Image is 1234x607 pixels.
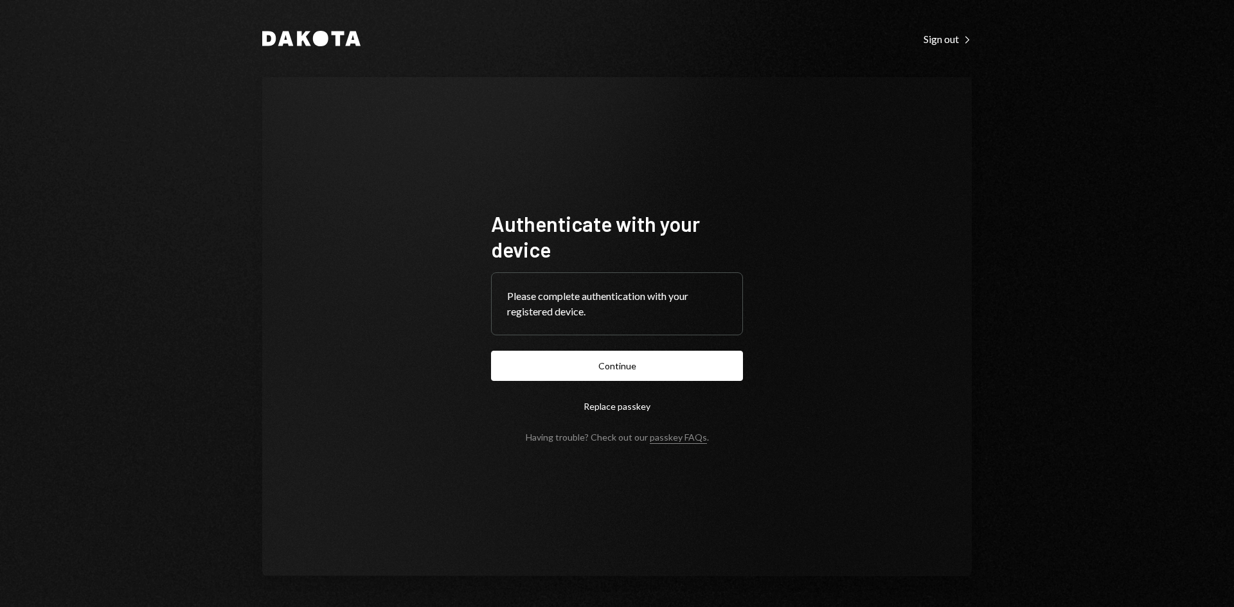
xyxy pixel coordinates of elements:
[491,351,743,381] button: Continue
[924,33,972,46] div: Sign out
[650,432,707,444] a: passkey FAQs
[526,432,709,443] div: Having trouble? Check out our .
[924,31,972,46] a: Sign out
[491,211,743,262] h1: Authenticate with your device
[507,288,727,319] div: Please complete authentication with your registered device.
[491,391,743,421] button: Replace passkey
